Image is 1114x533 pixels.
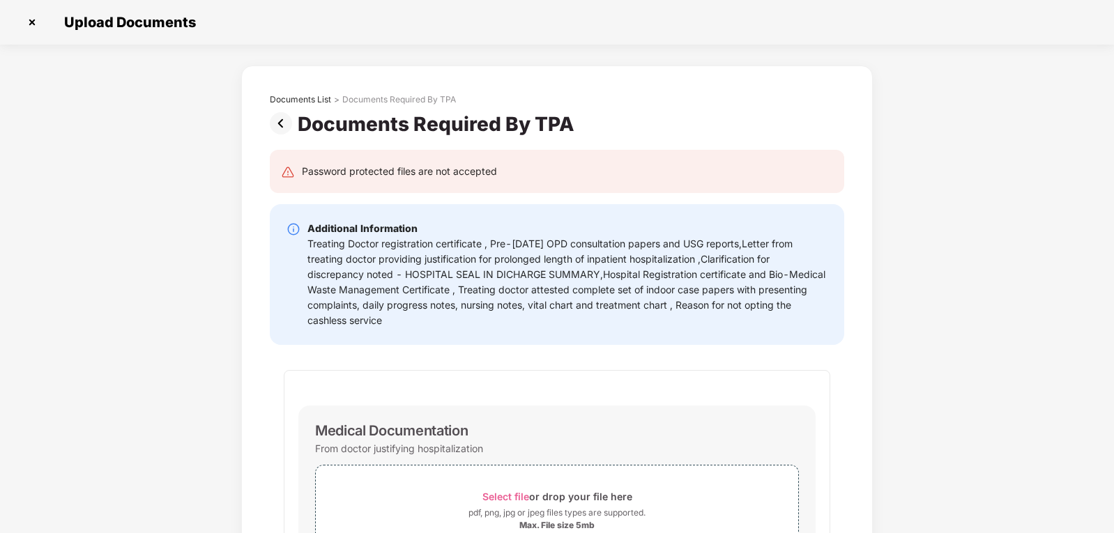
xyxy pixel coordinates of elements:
[302,164,497,179] div: Password protected files are not accepted
[468,506,646,520] div: pdf, png, jpg or jpeg files types are supported.
[307,236,827,328] div: Treating Doctor registration certificate , Pre-[DATE] OPD consultation papers and USG reports,Let...
[519,520,595,531] div: Max. File size 5mb
[342,94,456,105] div: Documents Required By TPA
[334,94,339,105] div: >
[281,165,295,179] img: svg+xml;base64,PHN2ZyB4bWxucz0iaHR0cDovL3d3dy53My5vcmcvMjAwMC9zdmciIHdpZHRoPSIyNCIgaGVpZ2h0PSIyNC...
[315,422,468,439] div: Medical Documentation
[21,11,43,33] img: svg+xml;base64,PHN2ZyBpZD0iQ3Jvc3MtMzJ4MzIiIHhtbG5zPSJodHRwOi8vd3d3LnczLm9yZy8yMDAwL3N2ZyIgd2lkdG...
[50,14,203,31] span: Upload Documents
[270,94,331,105] div: Documents List
[270,112,298,134] img: svg+xml;base64,PHN2ZyBpZD0iUHJldi0zMngzMiIgeG1sbnM9Imh0dHA6Ly93d3cudzMub3JnLzIwMDAvc3ZnIiB3aWR0aD...
[482,490,529,502] span: Select file
[482,487,632,506] div: or drop your file here
[298,112,580,136] div: Documents Required By TPA
[315,439,483,458] div: From doctor justifying hospitalization
[287,222,300,236] img: svg+xml;base64,PHN2ZyBpZD0iSW5mby0yMHgyMCIgeG1sbnM9Imh0dHA6Ly93d3cudzMub3JnLzIwMDAvc3ZnIiB3aWR0aD...
[307,222,418,234] b: Additional Information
